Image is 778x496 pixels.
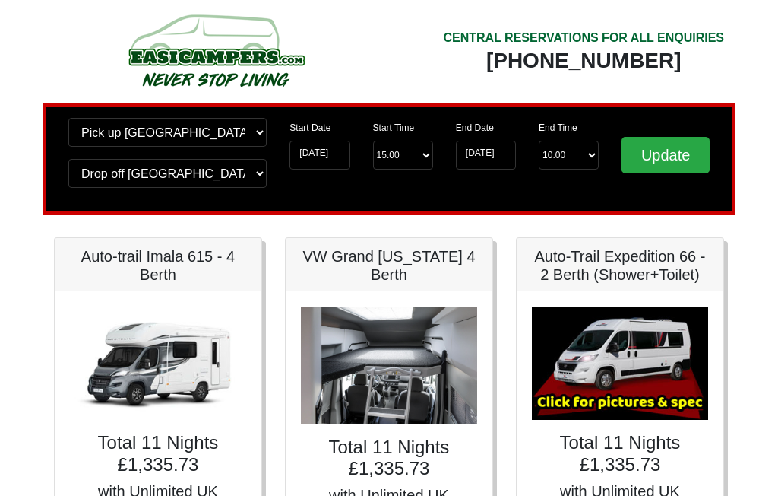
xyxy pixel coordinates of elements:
[443,29,724,47] div: CENTRAL RESERVATIONS FOR ALL ENQUIRIES
[301,307,477,424] img: VW Grand California 4 Berth
[289,121,330,135] label: Start Date
[621,137,710,173] input: Update
[301,247,477,284] h5: VW Grand [US_STATE] 4 Berth
[70,432,246,476] h4: Total 11 Nights £1,335.73
[539,121,577,135] label: End Time
[532,307,708,420] img: Auto-Trail Expedition 66 - 2 Berth (Shower+Toilet)
[70,307,246,420] img: Auto-trail Imala 615 - 4 Berth
[289,141,349,170] input: Start Date
[456,121,494,135] label: End Date
[532,432,708,476] h4: Total 11 Nights £1,335.73
[456,141,516,170] input: Return Date
[443,47,724,75] div: [PHONE_NUMBER]
[532,247,708,284] h5: Auto-Trail Expedition 66 - 2 Berth (Shower+Toilet)
[71,8,360,92] img: campers-checkout-logo.png
[301,437,477,481] h4: Total 11 Nights £1,335.73
[70,247,246,284] h5: Auto-trail Imala 615 - 4 Berth
[373,121,415,135] label: Start Time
